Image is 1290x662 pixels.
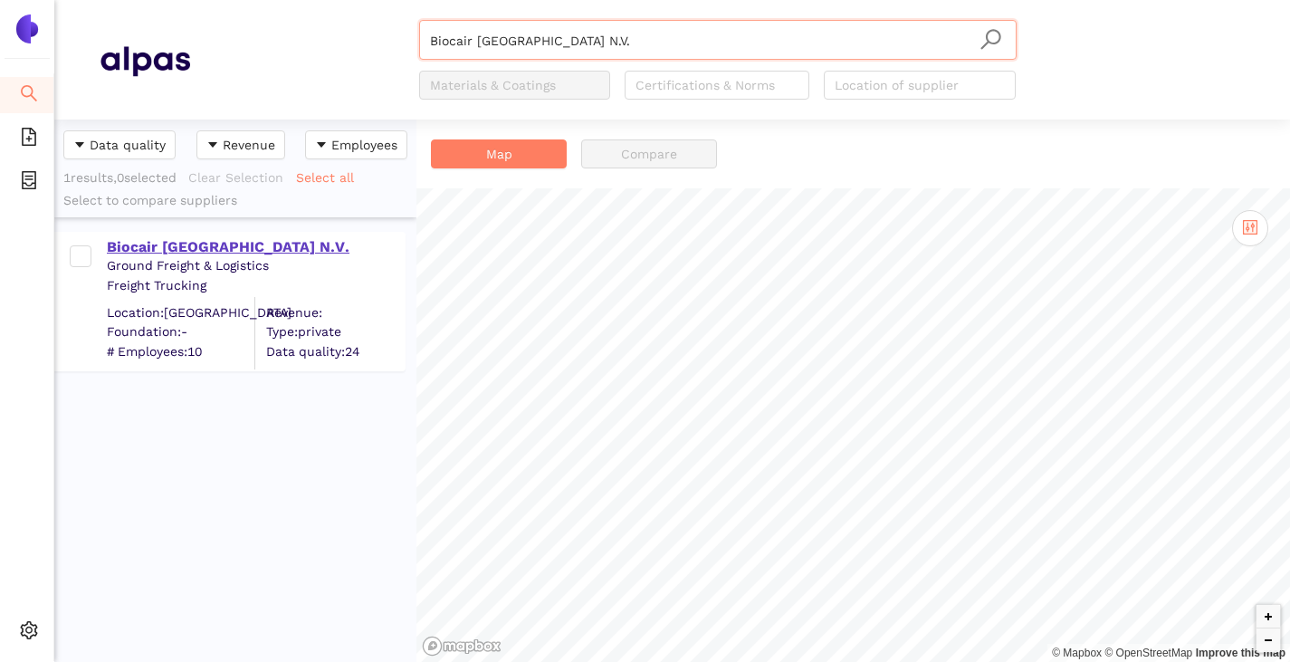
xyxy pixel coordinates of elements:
[20,121,38,158] span: file-add
[266,303,404,321] div: Revenue:
[266,323,404,341] span: Type: private
[196,130,285,159] button: caret-downRevenue
[107,323,254,341] span: Foundation: -
[223,135,275,155] span: Revenue
[107,303,254,321] div: Location: [GEOGRAPHIC_DATA]
[315,139,328,153] span: caret-down
[331,135,397,155] span: Employees
[107,342,254,360] span: # Employees: 10
[107,237,404,257] div: Biocair [GEOGRAPHIC_DATA] N.V.
[422,636,502,657] a: Mapbox logo
[20,165,38,201] span: container
[1257,605,1280,628] button: Zoom in
[90,135,166,155] span: Data quality
[979,28,1002,51] span: search
[486,144,512,164] span: Map
[63,170,177,185] span: 1 results, 0 selected
[305,130,407,159] button: caret-downEmployees
[206,139,219,153] span: caret-down
[20,78,38,114] span: search
[187,163,295,192] button: Clear Selection
[431,139,567,168] button: Map
[416,188,1290,662] canvas: Map
[73,139,86,153] span: caret-down
[63,130,176,159] button: caret-downData quality
[296,168,354,187] span: Select all
[63,192,407,210] div: Select to compare suppliers
[20,615,38,651] span: setting
[100,38,190,83] img: Homepage
[1257,628,1280,652] button: Zoom out
[295,163,366,192] button: Select all
[107,277,404,295] div: Freight Trucking
[107,257,404,275] div: Ground Freight & Logistics
[266,342,404,360] span: Data quality: 24
[1242,219,1258,235] span: control
[13,14,42,43] img: Logo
